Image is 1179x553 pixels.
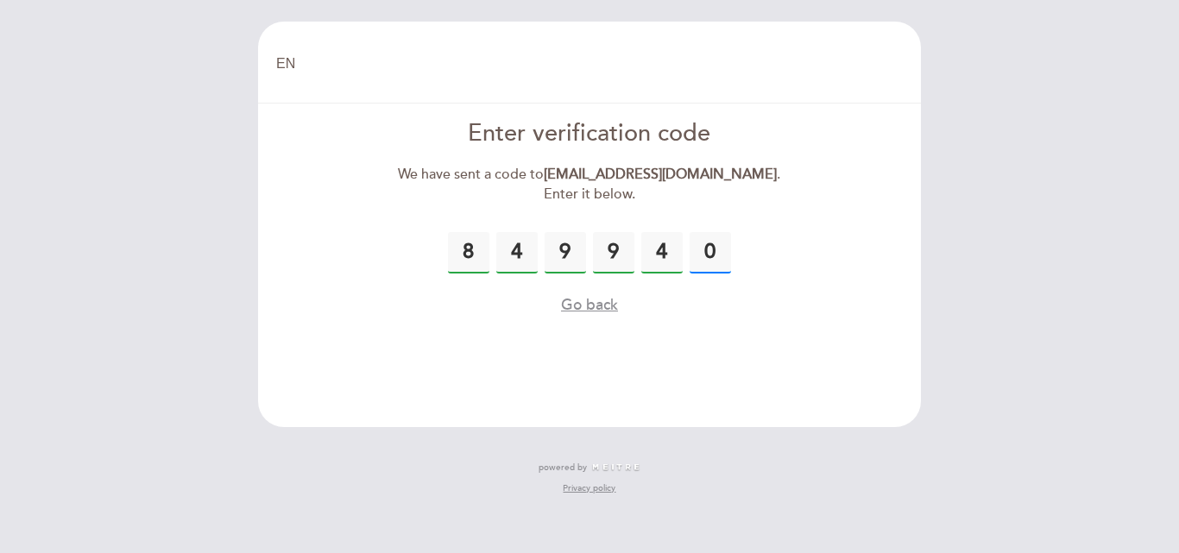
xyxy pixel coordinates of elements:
[563,482,615,494] a: Privacy policy
[591,463,640,472] img: MEITRE
[561,294,618,316] button: Go back
[539,462,587,474] span: powered by
[593,232,634,273] input: 0
[392,117,788,151] div: Enter verification code
[392,165,788,204] div: We have sent a code to . Enter it below.
[539,462,640,474] a: powered by
[690,232,731,273] input: 0
[496,232,538,273] input: 0
[545,232,586,273] input: 0
[448,232,489,273] input: 0
[641,232,683,273] input: 0
[544,166,777,183] strong: [EMAIL_ADDRESS][DOMAIN_NAME]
